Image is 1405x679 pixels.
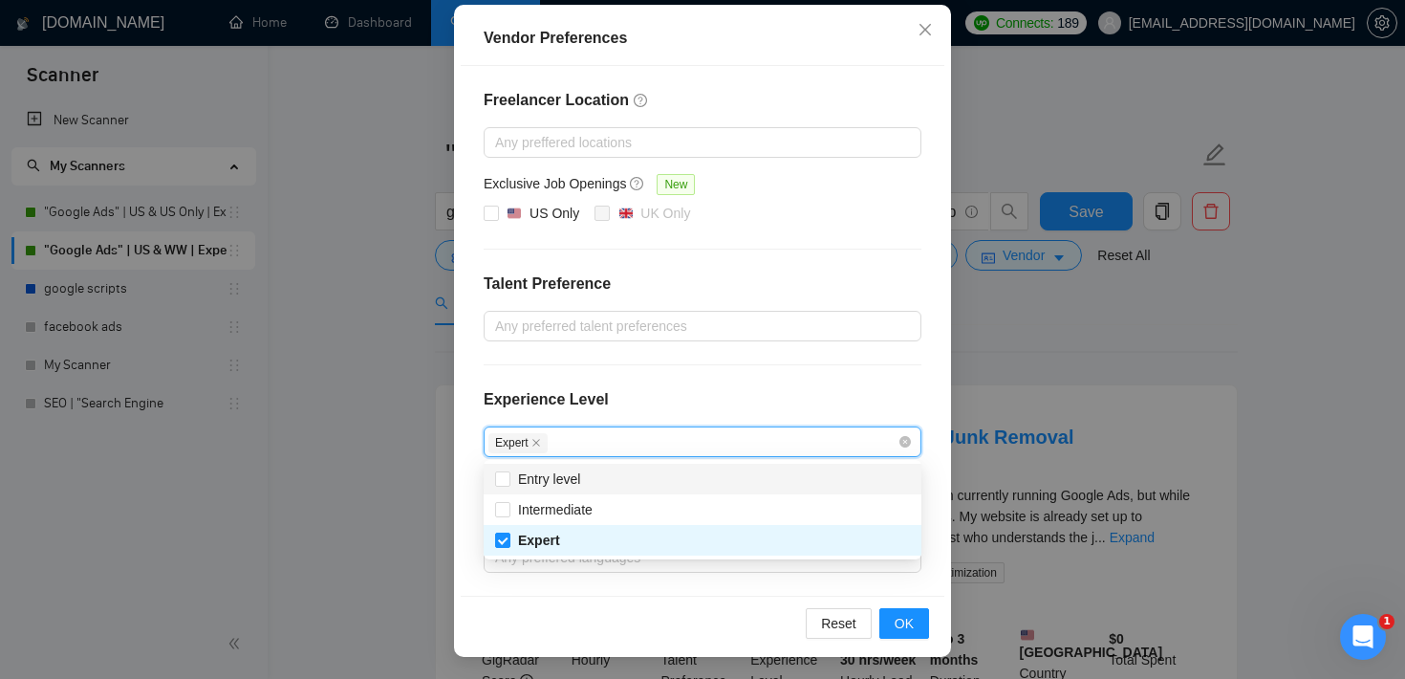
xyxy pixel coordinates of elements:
h5: Exclusive Job Openings [484,173,626,194]
img: 🇺🇸 [508,207,521,220]
span: close [531,438,541,448]
span: Entry level [518,471,580,487]
div: UK Only [640,203,690,224]
span: question-circle [630,176,645,191]
h4: Experience Level [484,388,609,411]
span: Intermediate [518,502,593,517]
div: Vendor Preferences [484,27,921,50]
img: 🇬🇧 [619,207,633,220]
span: question-circle [634,93,649,108]
span: Expert [518,533,560,548]
span: Reset [821,613,856,634]
div: US Only [530,203,579,224]
button: Close [899,5,951,56]
span: 1 [1379,614,1394,629]
button: OK [879,608,929,639]
span: OK [895,613,914,634]
iframe: Intercom live chat [1340,614,1386,660]
span: New [657,174,695,195]
span: Expert [488,433,548,453]
button: Reset [806,608,872,639]
h4: Talent Preference [484,273,921,296]
span: close [918,22,933,37]
h4: Freelancer Location [484,89,921,112]
span: close-circle [899,436,911,448]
